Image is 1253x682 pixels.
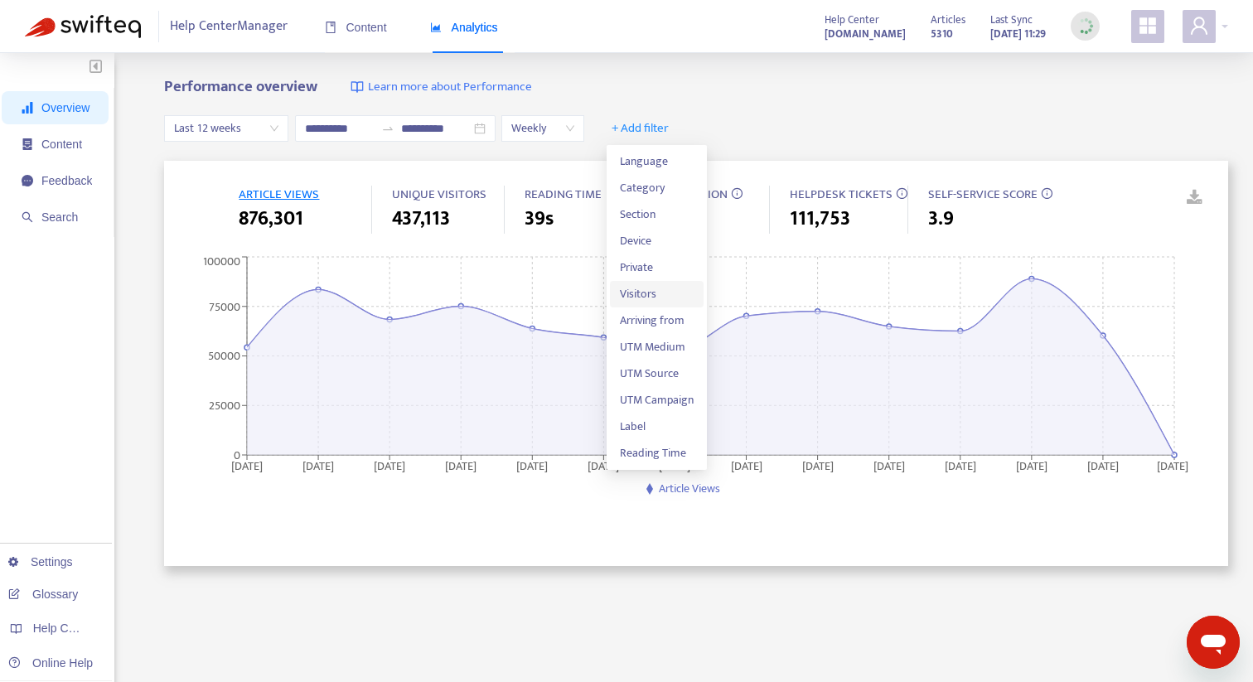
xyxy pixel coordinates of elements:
span: 39s [525,204,554,234]
tspan: [DATE] [945,456,976,475]
iframe: Button to launch messaging window, conversation in progress [1187,616,1240,669]
tspan: 100000 [203,252,240,271]
tspan: 0 [234,445,240,464]
strong: 5310 [931,25,953,43]
tspan: 25000 [209,396,240,415]
tspan: [DATE] [1157,456,1188,475]
tspan: [DATE] [660,456,691,475]
tspan: [DATE] [802,456,834,475]
span: Content [325,21,387,34]
span: Help Center [825,11,879,29]
span: Device [620,232,694,250]
span: Article Views [659,479,720,498]
span: Category [620,179,694,197]
span: Help Center Manager [170,11,288,42]
span: 876,301 [239,204,303,234]
span: + Add filter [612,119,669,138]
span: 3.9 [928,204,954,234]
span: Last Sync [990,11,1033,29]
b: Performance overview [164,74,317,99]
span: ARTICLE VIEWS [239,184,319,205]
span: Search [41,210,78,224]
span: signal [22,102,33,114]
tspan: [DATE] [375,456,406,475]
tspan: [DATE] [1016,456,1047,475]
a: Settings [8,555,73,568]
span: area-chart [430,22,442,33]
tspan: [DATE] [231,456,263,475]
span: Weekly [511,116,574,141]
span: UNIQUE VISITORS [392,184,486,205]
img: Swifteq [25,15,141,38]
span: HELPDESK TICKETS [790,184,893,205]
strong: [DATE] 11:29 [990,25,1046,43]
tspan: [DATE] [303,456,335,475]
span: to [381,122,394,135]
span: SELF-SERVICE SCORE [928,184,1038,205]
span: container [22,138,33,150]
span: swap-right [381,122,394,135]
span: Label [620,418,694,436]
span: 111,753 [790,204,850,234]
span: Learn more about Performance [368,78,532,97]
span: user [1189,16,1209,36]
span: Content [41,138,82,151]
tspan: [DATE] [588,456,620,475]
span: Section [620,206,694,224]
span: Last 12 weeks [174,116,278,141]
span: Visitors [620,285,694,303]
span: Feedback [41,174,92,187]
span: Help Centers [33,622,101,635]
span: UTM Medium [620,338,694,356]
span: Arriving from [620,312,694,330]
tspan: [DATE] [517,456,549,475]
a: Glossary [8,588,78,601]
span: search [22,211,33,223]
span: Reading Time [620,444,694,462]
tspan: 75000 [209,297,240,316]
span: Analytics [430,21,498,34]
span: message [22,175,33,186]
a: [DOMAIN_NAME] [825,24,906,43]
tspan: [DATE] [1087,456,1119,475]
img: sync_loading.0b5143dde30e3a21642e.gif [1075,16,1096,36]
span: UTM Campaign [620,391,694,409]
span: Overview [41,101,89,114]
span: UTM Source [620,365,694,383]
strong: [DOMAIN_NAME] [825,25,906,43]
tspan: [DATE] [873,456,905,475]
span: Articles [931,11,965,29]
tspan: [DATE] [731,456,762,475]
tspan: 50000 [208,346,240,365]
img: image-link [351,80,364,94]
a: Learn more about Performance [351,78,532,97]
a: Online Help [8,656,93,670]
span: Private [620,259,694,277]
span: 437,113 [392,204,450,234]
tspan: [DATE] [446,456,477,475]
span: Language [620,152,694,171]
span: book [325,22,336,33]
button: + Add filter [599,115,681,142]
span: appstore [1138,16,1158,36]
span: READING TIME [525,184,602,205]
